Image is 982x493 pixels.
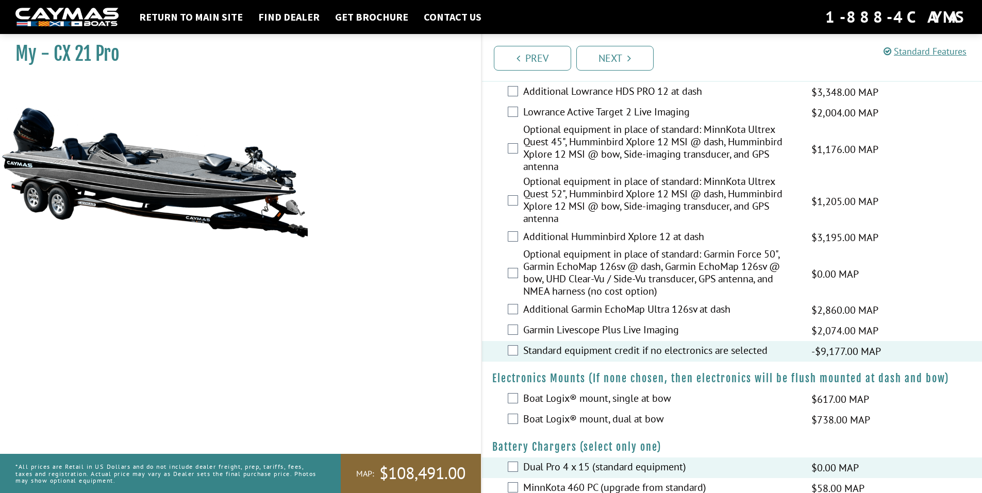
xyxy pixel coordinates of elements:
span: $0.00 MAP [811,266,859,282]
a: Find Dealer [253,10,325,24]
label: Additional Garmin EchoMap Ultra 126sv at dash [523,303,798,318]
label: Garmin Livescope Plus Live Imaging [523,324,798,338]
h4: Electronics Mounts (If none chosen, then electronics will be flush mounted at dash and bow) [492,372,972,385]
span: $2,004.00 MAP [811,105,878,121]
label: Optional equipment in place of standard: MinnKota Ultrex Quest 45", Humminbird Xplore 12 MSI @ da... [523,123,798,175]
label: Dual Pro 4 x 15 (standard equipment) [523,461,798,475]
h4: Battery Chargers (select only one) [492,440,972,453]
span: $2,074.00 MAP [811,323,878,338]
a: Standard Features [884,45,967,57]
label: Lowrance Active Target 2 Live Imaging [523,106,798,121]
img: white-logo-c9c8dbefe5ff5ceceb0f0178aa75bf4bb51f6bca0971e226c86eb53dfe498488.png [15,8,119,27]
span: $2,860.00 MAP [811,302,878,318]
label: Additional Lowrance HDS PRO 12 at dash [523,85,798,100]
span: MAP: [356,468,374,479]
span: $1,176.00 MAP [811,142,878,157]
a: Get Brochure [330,10,413,24]
label: Optional equipment in place of standard: Garmin Force 50", Garmin EchoMap 126sv @ dash, Garmin Ec... [523,248,798,300]
span: $3,195.00 MAP [811,230,878,245]
label: Optional equipment in place of standard: MinnKota Ultrex Quest 52", Humminbird Xplore 12 MSI @ da... [523,175,798,227]
span: $1,205.00 MAP [811,194,878,209]
span: $3,348.00 MAP [811,84,878,100]
div: 1-888-4CAYMAS [825,6,967,28]
a: Prev [494,46,571,71]
p: *All prices are Retail in US Dollars and do not include dealer freight, prep, tariffs, fees, taxe... [15,458,318,489]
label: Additional Humminbird Xplore 12 at dash [523,230,798,245]
span: $0.00 MAP [811,460,859,475]
label: Boat Logix® mount, single at bow [523,392,798,407]
label: Boat Logix® mount, dual at bow [523,413,798,428]
a: Next [576,46,654,71]
span: -$9,177.00 MAP [811,344,881,359]
a: Return to main site [134,10,248,24]
a: Contact Us [419,10,487,24]
label: Standard equipment credit if no electronics are selected [523,344,798,359]
span: $108,491.00 [379,463,465,484]
span: $617.00 MAP [811,392,869,407]
a: MAP:$108,491.00 [341,454,481,493]
h1: My - CX 21 Pro [15,42,455,65]
span: $738.00 MAP [811,412,870,428]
